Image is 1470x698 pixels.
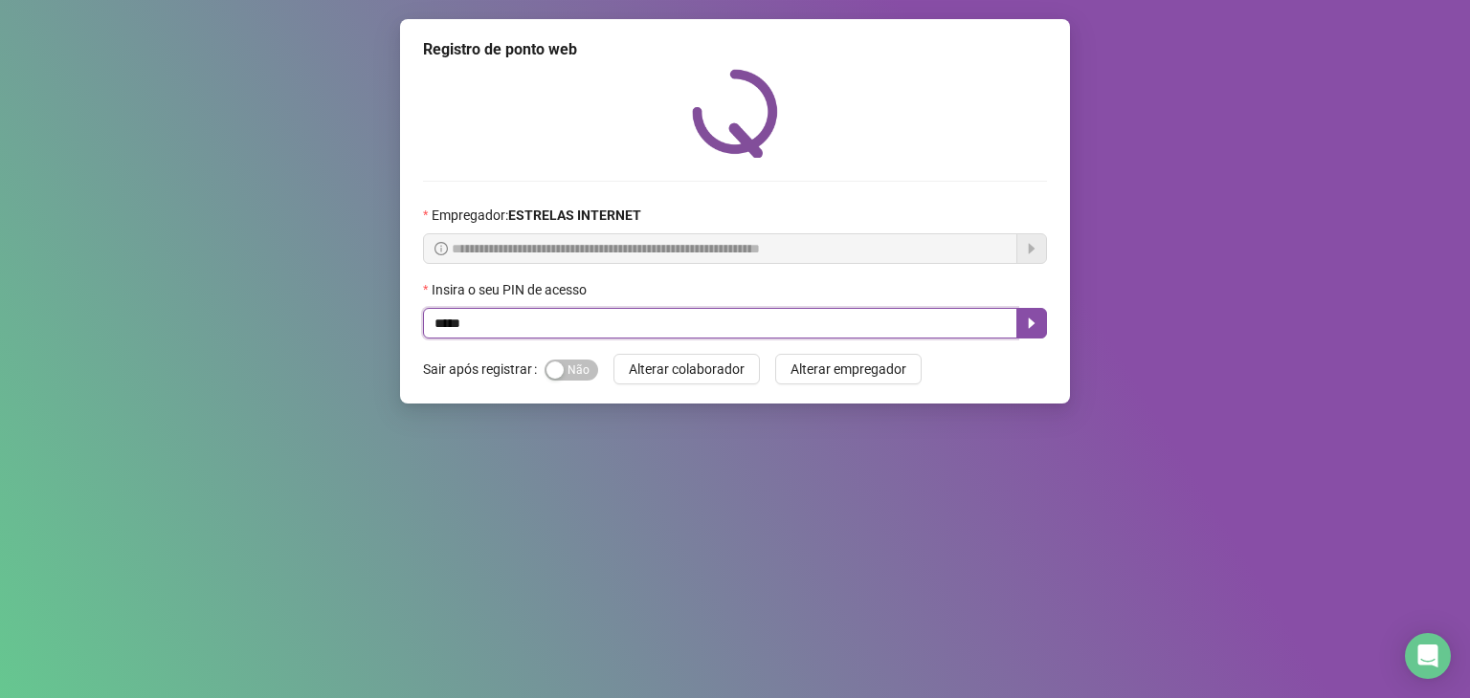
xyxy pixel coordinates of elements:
span: caret-right [1024,316,1039,331]
button: Alterar empregador [775,354,922,384]
label: Sair após registrar [423,354,545,384]
div: Open Intercom Messenger [1405,633,1451,679]
strong: ESTRELAS INTERNET [508,207,641,223]
span: Alterar colaborador [629,359,745,380]
button: Alterar colaborador [613,354,760,384]
span: Empregador : [432,205,641,226]
label: Insira o seu PIN de acesso [423,279,599,300]
img: QRPoint [692,69,778,158]
div: Registro de ponto web [423,38,1047,61]
span: info-circle [434,242,448,255]
span: Alterar empregador [791,359,906,380]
